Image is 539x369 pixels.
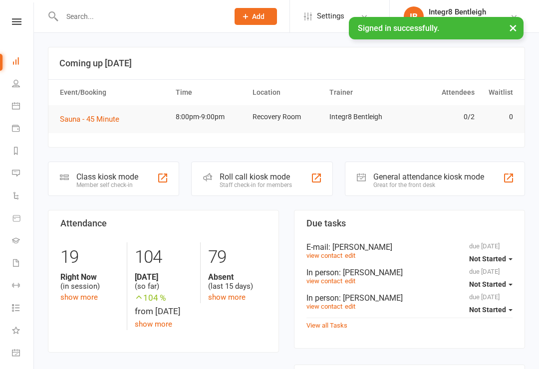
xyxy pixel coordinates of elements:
button: Not Started [469,301,513,319]
div: Roll call kiosk mode [220,172,292,182]
td: 8:00pm-9:00pm [171,105,248,129]
a: edit [345,252,355,259]
a: view contact [306,277,342,285]
button: Add [235,8,277,25]
td: 0/2 [402,105,479,129]
a: edit [345,303,355,310]
span: Not Started [469,255,506,263]
button: Not Started [469,275,513,293]
span: Not Started [469,280,506,288]
div: (last 15 days) [208,272,267,291]
div: Integr8 Bentleigh [429,7,486,16]
span: 104 % [135,291,193,305]
th: Waitlist [479,80,518,105]
a: show more [135,320,172,329]
input: Search... [59,9,222,23]
h3: Due tasks [306,218,513,228]
a: show more [60,293,98,302]
a: Dashboard [12,51,34,73]
a: What's New [12,320,34,343]
div: from [DATE] [135,291,193,318]
div: In person [306,293,513,303]
div: IB [404,6,424,26]
th: Attendees [402,80,479,105]
a: View all Tasks [306,322,347,329]
a: Payments [12,118,34,141]
button: Sauna - 45 Minute [60,113,126,125]
div: Integr8 Bentleigh [429,16,486,25]
td: Recovery Room [248,105,325,129]
a: People [12,73,34,96]
a: Reports [12,141,34,163]
h3: Coming up [DATE] [59,58,514,68]
strong: [DATE] [135,272,193,282]
a: show more [208,293,246,302]
div: E-mail [306,242,513,252]
span: Sauna - 45 Minute [60,115,119,124]
a: view contact [306,252,342,259]
span: : [PERSON_NAME] [328,242,392,252]
th: Event/Booking [55,80,171,105]
span: : [PERSON_NAME] [339,293,403,303]
button: × [504,17,522,38]
a: General attendance kiosk mode [12,343,34,365]
div: Member self check-in [76,182,138,188]
div: (so far) [135,272,193,291]
div: In person [306,268,513,277]
strong: Absent [208,272,267,282]
div: 19 [60,242,119,272]
td: 0 [479,105,518,129]
div: (in session) [60,272,119,291]
a: view contact [306,303,342,310]
span: Not Started [469,306,506,314]
span: Settings [317,5,344,27]
h3: Attendance [60,218,267,228]
div: 104 [135,242,193,272]
a: Product Sales [12,208,34,230]
th: Time [171,80,248,105]
th: Trainer [325,80,402,105]
button: Not Started [469,250,513,268]
span: Signed in successfully. [358,23,439,33]
span: : [PERSON_NAME] [339,268,403,277]
div: Staff check-in for members [220,182,292,188]
div: General attendance kiosk mode [373,172,484,182]
div: Great for the front desk [373,182,484,188]
th: Location [248,80,325,105]
div: 79 [208,242,267,272]
a: Calendar [12,96,34,118]
a: edit [345,277,355,285]
span: Add [252,12,265,20]
td: Integr8 Bentleigh [325,105,402,129]
div: Class kiosk mode [76,172,138,182]
strong: Right Now [60,272,119,282]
